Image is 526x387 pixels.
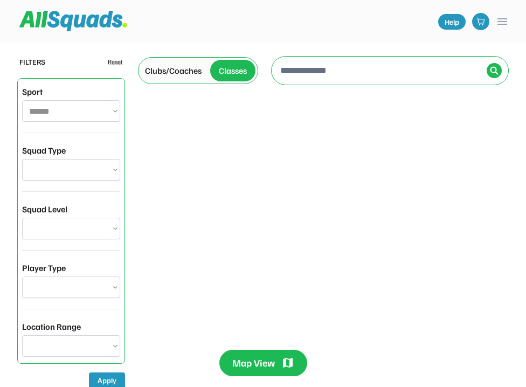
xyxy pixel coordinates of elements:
[22,85,43,98] div: Sport
[22,261,66,274] div: Player Type
[22,203,67,216] div: Squad Level
[496,15,509,28] button: menu
[19,11,127,31] img: Squad%20Logo.svg
[476,17,485,26] img: shopping-cart-01%20%281%29.svg
[108,57,123,67] div: Reset
[232,356,275,370] div: Map View
[490,66,499,75] img: Icon%20%2838%29.svg
[22,144,66,157] div: Squad Type
[145,64,202,77] div: Clubs/Coaches
[219,64,247,77] div: Classes
[438,14,466,30] a: Help
[22,320,81,333] div: Location Range
[19,56,45,67] div: FILTERS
